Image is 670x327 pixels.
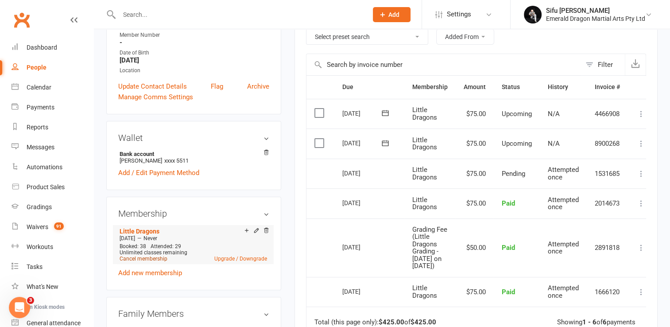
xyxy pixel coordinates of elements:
[447,4,471,24] span: Settings
[118,149,269,165] li: [PERSON_NAME]
[151,243,181,249] span: Attended: 29
[118,209,269,218] h3: Membership
[412,284,437,300] span: Little Dragons
[120,249,187,256] span: Unlimited classes remaining
[581,54,625,75] button: Filter
[603,318,607,326] strong: 6
[12,237,93,257] a: Workouts
[548,240,579,256] span: Attempted once
[12,137,93,157] a: Messages
[120,151,265,157] strong: Bank account
[412,106,437,121] span: Little Dragons
[502,140,532,148] span: Upcoming
[342,166,383,180] div: [DATE]
[27,163,62,171] div: Automations
[120,228,159,235] a: Little Dragons
[9,297,30,318] iframe: Intercom live chat
[120,49,269,57] div: Date of Birth
[412,166,437,181] span: Little Dragons
[12,177,93,197] a: Product Sales
[456,128,494,159] td: $75.00
[546,15,645,23] div: Emerald Dragon Martial Arts Pty Ltd
[12,197,93,217] a: Gradings
[412,226,447,270] span: Grading Fee (Little Dragons Grading - [DATE] on [DATE])
[118,167,199,178] a: Add / Edit Payment Method
[54,222,64,230] span: 91
[27,183,65,191] div: Product Sales
[598,59,613,70] div: Filter
[306,54,581,75] input: Search by invoice number
[27,297,34,304] span: 3
[502,288,515,296] span: Paid
[120,256,167,262] a: Cancel membership
[456,188,494,218] td: $75.00
[334,76,404,98] th: Due
[27,319,81,327] div: General attendance
[456,218,494,277] td: $50.00
[247,81,269,92] a: Archive
[557,319,635,326] div: Showing of payments
[342,106,383,120] div: [DATE]
[502,199,515,207] span: Paid
[12,257,93,277] a: Tasks
[143,235,157,241] span: Never
[502,170,525,178] span: Pending
[342,240,383,254] div: [DATE]
[12,58,93,78] a: People
[120,39,269,47] strong: -
[456,76,494,98] th: Amount
[120,235,135,241] span: [DATE]
[27,84,51,91] div: Calendar
[456,277,494,307] td: $75.00
[118,309,269,319] h3: Family Members
[524,6,542,23] img: thumb_image1710756300.png
[118,92,193,102] a: Manage Comms Settings
[118,269,182,277] a: Add new membership
[587,277,628,307] td: 1666120
[548,110,560,118] span: N/A
[27,283,58,290] div: What's New
[118,133,269,143] h3: Wallet
[117,235,269,242] div: —
[11,9,33,31] a: Clubworx
[12,277,93,297] a: What's New
[373,7,411,22] button: Add
[582,318,596,326] strong: 1 - 6
[436,29,494,45] button: Added From
[12,78,93,97] a: Calendar
[548,166,579,181] span: Attempted once
[388,11,399,18] span: Add
[164,157,189,164] span: xxxx 5511
[120,31,269,39] div: Member Number
[27,144,54,151] div: Messages
[411,318,436,326] strong: $425.00
[211,81,223,92] a: Flag
[587,99,628,129] td: 4466908
[120,243,146,249] span: Booked: 38
[587,218,628,277] td: 2891818
[412,196,437,211] span: Little Dragons
[546,7,645,15] div: Sifu [PERSON_NAME]
[118,81,187,92] a: Update Contact Details
[502,244,515,252] span: Paid
[12,157,93,177] a: Automations
[548,140,560,148] span: N/A
[502,110,532,118] span: Upcoming
[12,217,93,237] a: Waivers 91
[587,76,628,98] th: Invoice #
[548,284,579,300] span: Attempted once
[587,188,628,218] td: 2014673
[548,196,579,211] span: Attempted once
[27,104,54,111] div: Payments
[342,284,383,298] div: [DATE]
[116,8,361,21] input: Search...
[120,66,269,75] div: Location
[27,243,53,250] div: Workouts
[404,76,456,98] th: Membership
[12,97,93,117] a: Payments
[27,44,57,51] div: Dashboard
[27,223,48,230] div: Waivers
[456,159,494,189] td: $75.00
[214,256,267,262] a: Upgrade / Downgrade
[587,128,628,159] td: 8900268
